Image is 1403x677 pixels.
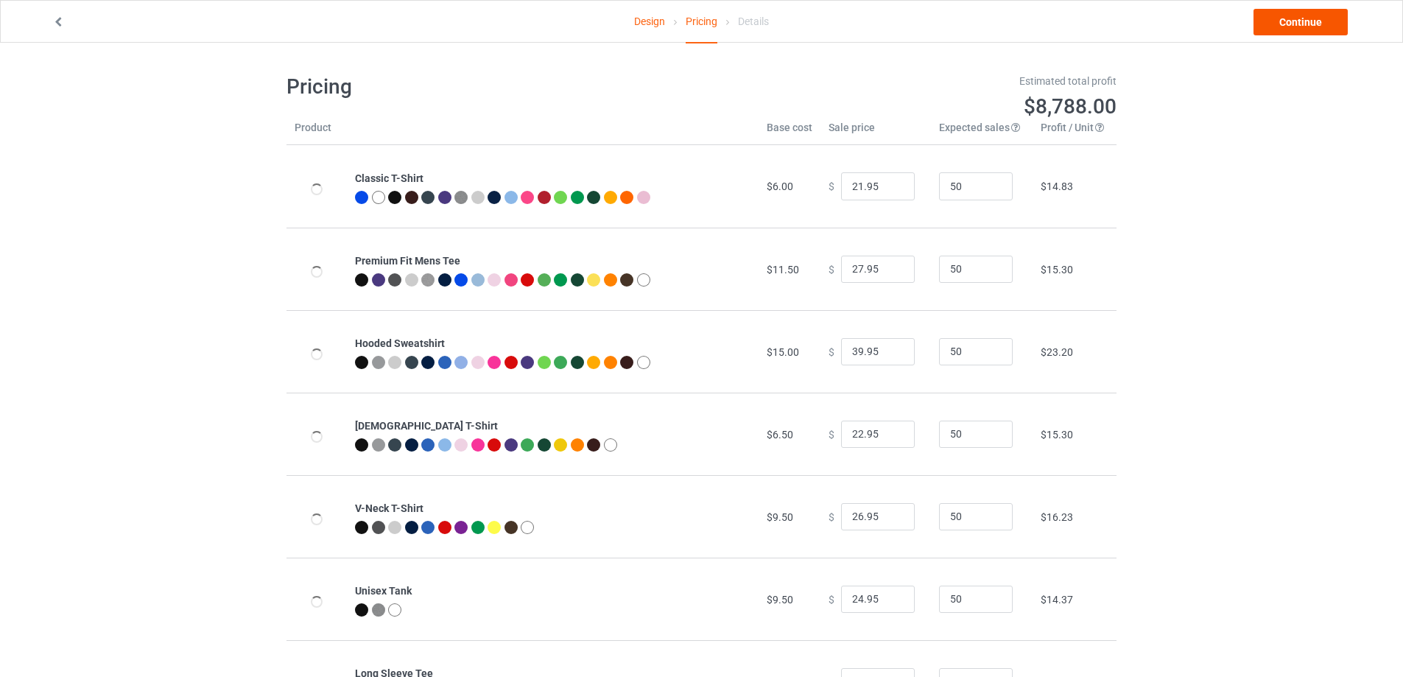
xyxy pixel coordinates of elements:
th: Profit / Unit [1033,120,1117,145]
img: heather_texture.png [421,273,435,287]
span: $ [829,593,834,605]
b: V-Neck T-Shirt [355,502,423,514]
b: Premium Fit Mens Tee [355,255,460,267]
b: Unisex Tank [355,585,412,597]
th: Expected sales [931,120,1033,145]
th: Base cost [759,120,820,145]
span: $23.20 [1041,346,1073,358]
th: Sale price [820,120,931,145]
span: $6.00 [767,180,793,192]
img: heather_texture.png [372,603,385,617]
div: Estimated total profit [712,74,1117,88]
span: $9.50 [767,594,793,606]
span: $11.50 [767,264,799,276]
img: heather_texture.png [454,191,468,204]
h1: Pricing [286,74,692,100]
span: $14.83 [1041,180,1073,192]
span: $ [829,511,834,522]
a: Design [634,1,665,42]
div: Pricing [686,1,717,43]
span: $ [829,180,834,192]
b: [DEMOGRAPHIC_DATA] T-Shirt [355,420,498,432]
span: $6.50 [767,429,793,441]
span: $15.30 [1041,264,1073,276]
span: $ [829,345,834,357]
span: $9.50 [767,511,793,523]
span: $14.37 [1041,594,1073,606]
b: Hooded Sweatshirt [355,337,445,349]
b: Classic T-Shirt [355,172,423,184]
a: Continue [1253,9,1348,35]
span: $ [829,263,834,275]
div: Details [738,1,769,42]
span: $8,788.00 [1024,94,1117,119]
span: $15.30 [1041,429,1073,441]
span: $15.00 [767,346,799,358]
th: Product [286,120,347,145]
span: $ [829,428,834,440]
span: $16.23 [1041,511,1073,523]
